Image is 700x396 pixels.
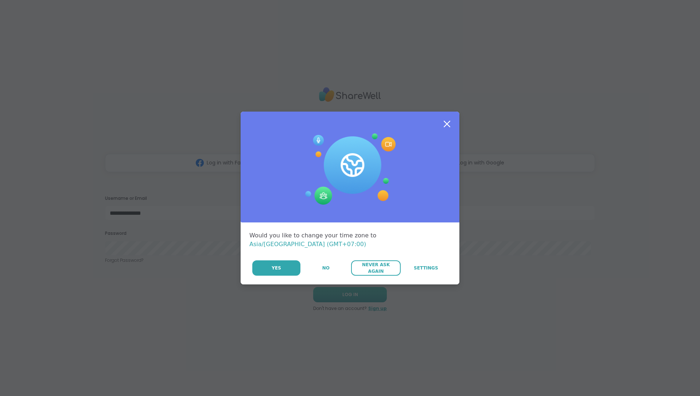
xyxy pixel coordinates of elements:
[252,260,300,276] button: Yes
[301,260,350,276] button: No
[249,231,451,249] div: Would you like to change your time zone to
[401,260,451,276] a: Settings
[249,241,366,248] span: Asia/[GEOGRAPHIC_DATA] (GMT+07:00)
[322,265,330,271] span: No
[414,265,438,271] span: Settings
[304,133,396,205] img: Session Experience
[351,260,400,276] button: Never Ask Again
[355,261,397,275] span: Never Ask Again
[272,265,281,271] span: Yes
